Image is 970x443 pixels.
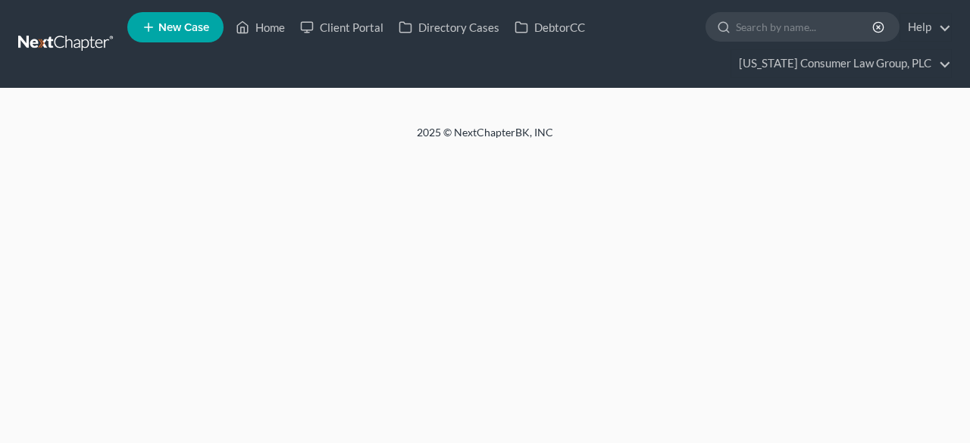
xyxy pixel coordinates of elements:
a: [US_STATE] Consumer Law Group, PLC [731,50,951,77]
a: Help [900,14,951,41]
a: DebtorCC [507,14,593,41]
input: Search by name... [736,13,875,41]
a: Directory Cases [391,14,507,41]
div: 2025 © NextChapterBK, INC [53,125,917,152]
a: Client Portal [293,14,391,41]
span: New Case [158,22,209,33]
a: Home [228,14,293,41]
